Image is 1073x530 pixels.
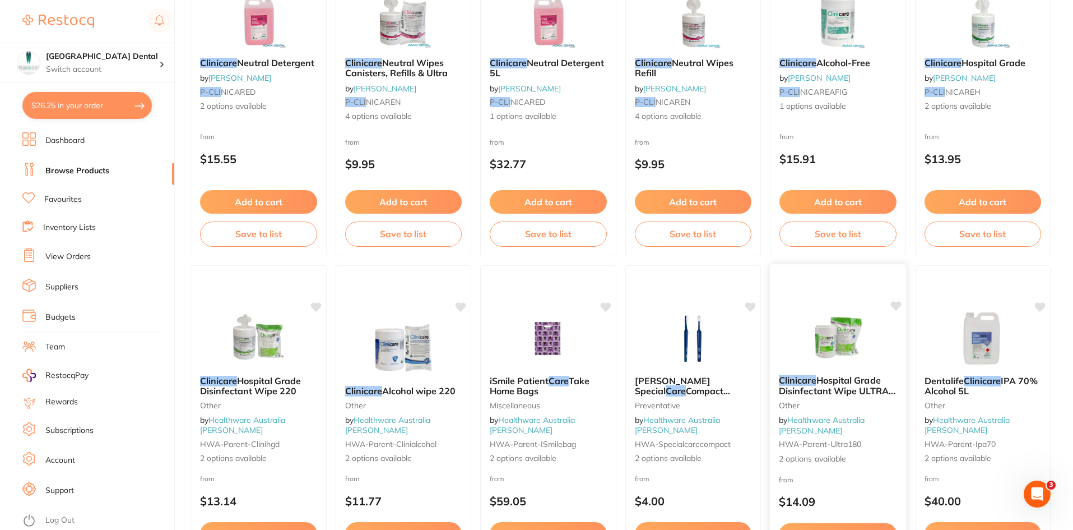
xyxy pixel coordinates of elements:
span: HWA-parent-clinihgd [200,439,280,449]
img: Tepe Special Care Compact Toothbrush [657,311,730,367]
a: [PERSON_NAME] [933,73,996,83]
span: IPA 70% Alcohol 5L [925,375,1038,397]
p: $40.00 [925,495,1042,508]
b: Clinicare Neutral Wipes Canisters, Refills & Ultra [345,58,462,79]
img: iSmile Patient Care Take Home Bags [512,311,584,367]
p: Switch account [46,64,159,75]
span: by [345,84,416,94]
span: 2 options available [200,101,317,112]
span: Hospital Grade Disinfectant Wipe ULTRA 180 [779,375,895,407]
button: Add to cart [345,190,462,214]
img: Dentalife Clinicare IPA 70% Alcohol 5L [946,311,1019,367]
button: Save to list [200,222,317,246]
a: Support [45,485,74,496]
a: Browse Products [45,165,109,177]
span: by [925,73,996,83]
span: by [490,84,561,94]
a: Healthware Australia [PERSON_NAME] [925,415,1010,435]
a: Budgets [45,312,76,323]
span: NICARED [221,87,256,97]
span: from [200,474,215,483]
button: Add to cart [490,190,607,214]
em: Clinicare [925,57,961,68]
small: Preventative [635,401,752,410]
em: Clinicare [964,375,1001,386]
h4: Capalaba Park Dental [46,51,159,62]
span: NICAREN [656,97,690,107]
a: Account [45,455,75,466]
em: Clinicare [490,57,527,68]
small: other [925,401,1042,410]
p: $13.14 [200,495,317,508]
span: 2 options available [345,453,462,464]
small: Miscellaneous [490,401,607,410]
span: by [925,415,1010,435]
a: Healthware Australia [PERSON_NAME] [490,415,575,435]
button: Save to list [635,222,752,246]
em: Clinicare [200,375,237,386]
span: Compact Toothbrush [635,385,730,407]
span: Hospital Grade Disinfectant Wipe 220 [200,375,301,397]
button: $26.25 in your order [22,92,152,119]
a: Healthware Australia [PERSON_NAME] [345,415,430,435]
img: Clinicare Alcohol wipe 220 [367,321,440,377]
a: Healthware Australia [PERSON_NAME] [200,415,285,435]
b: Clinicare Neutral Detergent [200,58,317,68]
span: iSmile Patient [490,375,549,386]
button: Add to cart [925,190,1042,214]
span: by [779,73,851,83]
span: 4 options available [345,111,462,122]
em: Care [549,375,569,386]
span: 1 options available [779,101,897,112]
span: HWA-parent-clinialcohol [345,439,436,449]
b: Clinicare Hospital Grade [925,58,1042,68]
p: $32.77 [490,158,607,170]
em: Clinicare [779,57,816,68]
span: 2 options available [635,453,752,464]
p: $4.00 [635,495,752,508]
b: Clinicare Hospital Grade Disinfectant Wipe ULTRA 180 [779,375,897,396]
a: [PERSON_NAME] [354,84,416,94]
span: 1 options available [490,111,607,122]
span: by [779,415,865,436]
em: Care [666,385,686,397]
small: other [200,401,317,410]
img: Capalaba Park Dental [17,52,40,74]
span: 2 options available [779,453,897,464]
small: other [345,401,462,410]
span: from [345,138,360,146]
span: Hospital Grade [961,57,1025,68]
span: Neutral Wipes Canisters, Refills & Ultra [345,57,448,79]
span: HWA-parent-iSmilebag [490,439,576,449]
span: from [200,132,215,141]
b: iSmile Patient Care Take Home Bags [490,376,607,397]
span: from [490,138,504,146]
p: $59.05 [490,495,607,508]
a: Inventory Lists [43,222,96,233]
p: $15.55 [200,153,317,165]
a: [PERSON_NAME] [498,84,561,94]
p: $15.91 [779,153,897,165]
b: Clinicare Neutral Detergent 5L [490,58,607,79]
img: RestocqPay [22,369,36,382]
span: 2 options available [200,453,317,464]
em: P-CLI [345,97,366,107]
button: Add to cart [635,190,752,214]
a: Dashboard [45,135,85,146]
a: View Orders [45,251,91,262]
span: from [925,474,939,483]
p: $14.09 [779,495,897,508]
span: 4 options available [635,111,752,122]
img: Clinicare Hospital Grade Disinfectant Wipe ULTRA 180 [801,310,875,366]
span: by [200,415,285,435]
b: Tepe Special Care Compact Toothbrush [635,376,752,397]
b: Clinicare Alcohol wipe 220 [345,386,462,396]
em: P-CLI [779,87,800,97]
em: Clinicare [345,385,382,397]
span: HWA-parent-ipa70 [925,439,996,449]
span: 2 options available [925,101,1042,112]
span: RestocqPay [45,370,89,381]
span: 3 [1047,481,1056,490]
span: NICAREH [945,87,981,97]
img: Restocq Logo [22,15,94,28]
